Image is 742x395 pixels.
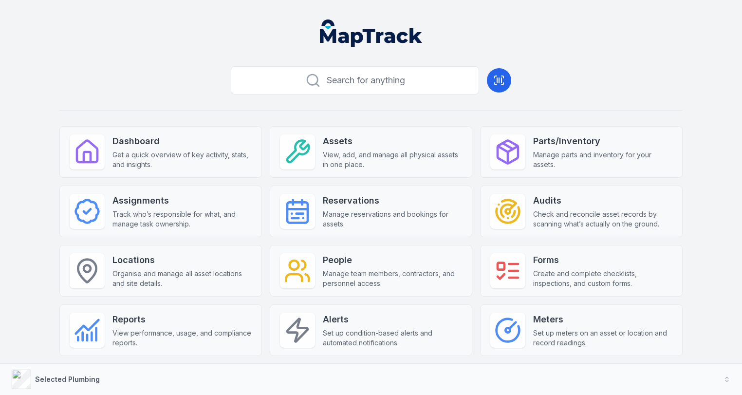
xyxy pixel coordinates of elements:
span: Track who’s responsible for what, and manage task ownership. [112,209,252,229]
span: Create and complete checklists, inspections, and custom forms. [533,269,672,288]
a: DashboardGet a quick overview of key activity, stats, and insights. [59,126,262,178]
strong: Parts/Inventory [533,134,672,148]
strong: Meters [533,313,672,326]
strong: Dashboard [112,134,252,148]
span: Check and reconcile asset records by scanning what’s actually on the ground. [533,209,672,229]
a: AssetsView, add, and manage all physical assets in one place. [270,126,472,178]
a: AuditsCheck and reconcile asset records by scanning what’s actually on the ground. [480,186,683,237]
span: View performance, usage, and compliance reports. [112,328,252,348]
a: ReservationsManage reservations and bookings for assets. [270,186,472,237]
span: Set up meters on an asset or location and record readings. [533,328,672,348]
strong: Audits [533,194,672,207]
strong: Reports [112,313,252,326]
a: PeopleManage team members, contractors, and personnel access. [270,245,472,297]
a: AlertsSet up condition-based alerts and automated notifications. [270,304,472,356]
strong: Reservations [323,194,462,207]
a: Parts/InventoryManage parts and inventory for your assets. [480,126,683,178]
span: Manage parts and inventory for your assets. [533,150,672,169]
strong: Assets [323,134,462,148]
button: Search for anything [231,66,479,94]
strong: Forms [533,253,672,267]
span: Get a quick overview of key activity, stats, and insights. [112,150,252,169]
nav: Global [304,19,438,47]
span: Manage reservations and bookings for assets. [323,209,462,229]
a: ReportsView performance, usage, and compliance reports. [59,304,262,356]
a: MetersSet up meters on an asset or location and record readings. [480,304,683,356]
span: Organise and manage all asset locations and site details. [112,269,252,288]
strong: Locations [112,253,252,267]
strong: Selected Plumbing [35,375,100,383]
a: LocationsOrganise and manage all asset locations and site details. [59,245,262,297]
span: Manage team members, contractors, and personnel access. [323,269,462,288]
span: Search for anything [327,74,405,87]
strong: Alerts [323,313,462,326]
a: AssignmentsTrack who’s responsible for what, and manage task ownership. [59,186,262,237]
strong: Assignments [112,194,252,207]
a: FormsCreate and complete checklists, inspections, and custom forms. [480,245,683,297]
span: View, add, and manage all physical assets in one place. [323,150,462,169]
strong: People [323,253,462,267]
span: Set up condition-based alerts and automated notifications. [323,328,462,348]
